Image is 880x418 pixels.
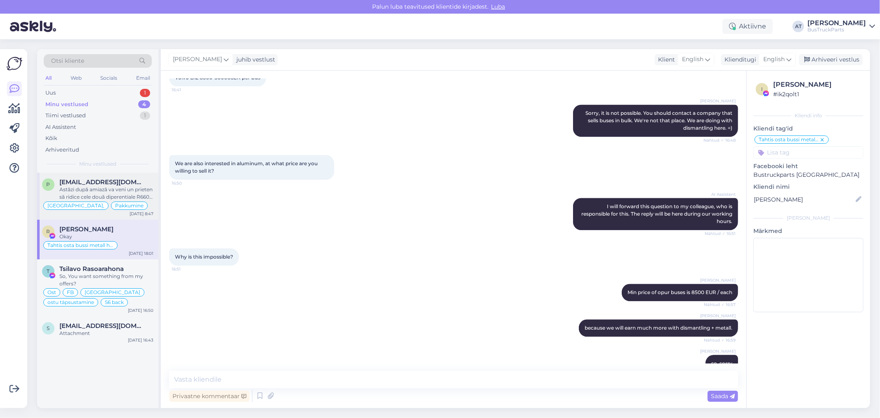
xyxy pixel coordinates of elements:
[704,337,736,343] span: Nähtud ✓ 16:59
[47,325,50,331] span: s
[47,300,94,305] span: ostu täpsustamine
[7,56,22,71] img: Askly Logo
[682,55,703,64] span: English
[47,181,50,188] span: p
[67,290,74,295] span: FB
[172,266,203,272] span: 16:51
[773,90,861,99] div: # ik2qolt1
[807,20,866,26] div: [PERSON_NAME]
[759,137,819,142] span: Tahtis osta bussi metall hinnaga
[753,124,863,133] p: Kliendi tag'id
[59,273,153,287] div: So, You want something from my offers?
[69,73,83,83] div: Web
[47,290,56,295] span: Ost
[45,100,88,109] div: Minu vestlused
[754,195,854,204] input: Lisa nimi
[761,86,763,92] span: i
[711,360,732,366] span: so, sorry
[172,87,203,93] span: 16:41
[99,73,119,83] div: Socials
[175,254,233,260] span: Why is this impossible?
[799,54,863,65] div: Arhiveeri vestlus
[489,3,508,10] span: Luba
[130,211,153,217] div: [DATE] 8:47
[793,21,804,32] div: AT
[753,146,863,159] input: Lisa tag
[753,112,863,119] div: Kliendi info
[753,171,863,179] p: Bustruckparts [GEOGRAPHIC_DATA]
[45,89,56,97] div: Uus
[753,183,863,191] p: Kliendi nimi
[51,57,84,65] span: Otsi kliente
[45,123,76,131] div: AI Assistent
[85,290,140,295] span: [GEOGRAPHIC_DATA]
[59,265,124,273] span: Tsilavo Rasoarahona
[59,178,145,186] span: prestenergy@gmail.com
[129,250,153,256] div: [DATE] 18:01
[175,160,319,174] span: We are also interested in aluminum, at what price are you willing to sell it?
[59,330,153,337] div: Attachment
[753,214,863,222] div: [PERSON_NAME]
[763,55,785,64] span: English
[711,392,735,400] span: Saada
[172,180,203,186] span: 16:50
[807,20,875,33] a: [PERSON_NAME]BusTruckParts
[585,110,734,131] span: Sorry, it is not possible. You should contact a company that sells buses in bulk. We're not that ...
[628,289,732,295] span: Min price of opur buses is 8500 EUR / each
[45,146,79,154] div: Arhiveeritud
[807,26,866,33] div: BusTruckParts
[703,137,736,143] span: Nähtud ✓ 16:48
[44,73,53,83] div: All
[79,160,116,168] span: Minu vestlused
[140,89,150,97] div: 1
[581,203,734,224] span: I will forward this question to my colleague, who is responsible for this. The reply will be here...
[700,277,736,283] span: [PERSON_NAME]
[140,112,150,120] div: 1
[59,233,153,240] div: Okay
[45,112,86,120] div: Tiimi vestlused
[105,300,124,305] span: S6 back
[173,55,222,64] span: [PERSON_NAME]
[705,191,736,197] span: AI Assistent
[128,337,153,343] div: [DATE] 16:43
[47,268,50,274] span: T
[753,227,863,235] p: Märkmed
[59,226,113,233] span: Roman Skatskov
[700,313,736,319] span: [PERSON_NAME]
[700,348,736,354] span: [PERSON_NAME]
[47,203,104,208] span: [GEOGRAPHIC_DATA],
[721,55,756,64] div: Klienditugi
[134,73,152,83] div: Email
[753,162,863,171] p: Facebooki leht
[705,230,736,237] span: Nähtud ✓ 16:51
[169,391,250,402] div: Privaatne kommentaar
[233,55,275,64] div: juhib vestlust
[722,19,773,34] div: Aktiivne
[115,203,144,208] span: Pakkumine
[138,100,150,109] div: 4
[47,243,113,248] span: Tahtis osta bussi metall hinnaga
[704,302,736,308] span: Nähtud ✓ 16:57
[59,322,145,330] span: szymonrafa134@gmail.com
[585,325,732,331] span: because we will earn much more with dismantling + metall.
[47,228,50,235] span: R
[128,307,153,313] div: [DATE] 16:50
[45,134,57,142] div: Kõik
[655,55,675,64] div: Klient
[59,186,153,201] div: Astăzi după amiază va veni un prieten să ridice cele două diperentiale R660 4.88 pentru Scania va...
[773,80,861,90] div: [PERSON_NAME]
[700,98,736,104] span: [PERSON_NAME]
